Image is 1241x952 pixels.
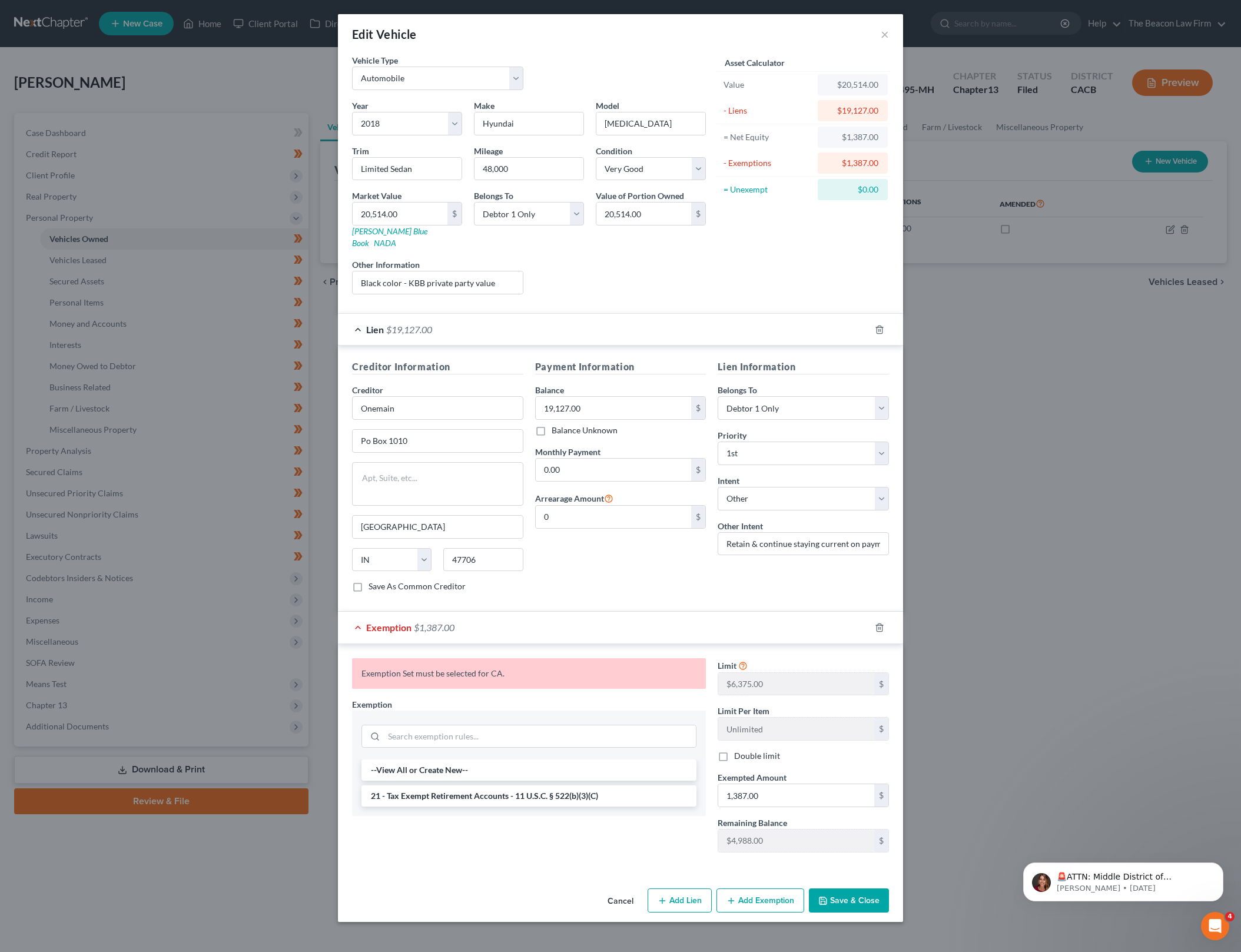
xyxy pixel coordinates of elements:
input: Enter zip... [443,548,523,572]
input: ex. Altima [596,112,705,135]
label: Model [596,99,619,112]
input: (optional) [353,271,523,294]
div: $1,387.00 [827,131,878,143]
span: Limit [718,661,736,671]
label: Asset Calculator [725,57,785,69]
div: Edit Vehicle [352,26,417,42]
span: Exemption [352,699,392,709]
div: $ [874,784,888,807]
button: Cancel [598,890,643,913]
label: Balance [535,384,564,396]
button: Add Exemption [716,888,804,913]
div: $ [447,203,462,225]
a: [PERSON_NAME] Blue Book [352,226,427,248]
label: Other Intent [718,520,763,532]
label: Mileage [474,145,503,157]
input: Enter address... [353,430,523,452]
span: Exempted Amount [718,772,787,782]
input: 0.00 [353,203,447,225]
iframe: Intercom notifications message [1006,838,1241,920]
input: 0.00 [596,203,691,225]
label: Balance Unknown [552,424,618,436]
div: = Unexempt [724,184,812,195]
div: = Net Equity [724,131,812,143]
input: Search creditor by name... [352,396,523,420]
div: Value [724,79,812,91]
span: $1,387.00 [414,622,454,633]
input: 0.00 [536,506,692,528]
div: $19,127.00 [827,105,878,117]
input: -- [718,673,874,695]
input: -- [718,830,874,852]
div: $ [874,718,888,740]
input: 0.00 [718,784,874,807]
span: Exemption [366,622,412,633]
label: Year [352,99,369,112]
button: Save & Close [809,888,889,913]
input: 0.00 [536,459,692,481]
input: Enter city... [353,516,523,538]
input: -- [474,158,583,180]
label: Remaining Balance [718,817,787,829]
label: Intent [718,475,739,487]
input: -- [718,718,874,740]
input: ex. Nissan [474,112,583,135]
div: $0.00 [827,184,878,195]
div: $ [691,506,705,528]
div: Exemption Set must be selected for CA. [352,658,706,689]
span: Make [474,101,495,111]
input: Search exemption rules... [384,725,696,748]
label: Condition [596,145,632,157]
div: - Liens [724,105,812,117]
label: Double limit [734,750,780,762]
label: Other Information [352,258,420,271]
label: Limit Per Item [718,705,769,717]
a: NADA [374,238,396,248]
label: Trim [352,145,369,157]
span: $19,127.00 [386,324,432,335]
div: $ [691,459,705,481]
input: 0.00 [536,397,692,419]
label: Vehicle Type [352,54,398,67]
div: $1,387.00 [827,157,878,169]
input: ex. LS, LT, etc [353,158,462,180]
label: Arrearage Amount [535,491,613,505]
h5: Payment Information [535,360,706,374]
button: × [881,27,889,41]
button: Add Lien [648,888,712,913]
div: $ [874,673,888,695]
h5: Creditor Information [352,360,523,374]
div: $ [691,397,705,419]
label: Value of Portion Owned [596,190,684,202]
div: - Exemptions [724,157,812,169]
div: $ [874,830,888,852]
div: $ [691,203,705,225]
li: 21 - Tax Exempt Retirement Accounts - 11 U.S.C. § 522(b)(3)(C) [361,785,696,807]
label: Save As Common Creditor [369,581,466,592]
span: Lien [366,324,384,335]
span: Belongs To [474,191,513,201]
div: $20,514.00 [827,79,878,91]
span: 4 [1225,912,1235,921]
label: Monthly Payment [535,446,600,458]
label: Market Value [352,190,401,202]
li: --View All or Create New-- [361,759,696,781]
span: Belongs To [718,385,757,395]
h5: Lien Information [718,360,889,374]
span: Priority [718,430,746,440]
span: Creditor [352,385,383,395]
iframe: Intercom live chat [1201,912,1229,940]
input: Specify... [718,532,889,556]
